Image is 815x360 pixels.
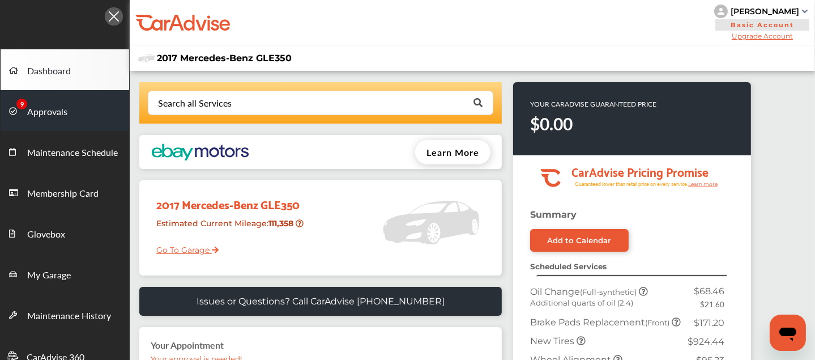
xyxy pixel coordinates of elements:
[1,213,129,253] a: Glovebox
[530,262,607,271] strong: Scheduled Services
[27,146,118,160] span: Maintenance Schedule
[694,317,724,328] span: $171.20
[575,180,688,188] tspan: Guaranteed lower than retail price on every service.
[530,209,577,220] strong: Summary
[530,112,573,135] strong: $0.00
[268,218,296,228] strong: 111,358
[1,253,129,294] a: My Garage
[27,105,67,120] span: Approvals
[688,181,718,187] tspan: Learn more
[571,161,709,181] tspan: CarAdvise Pricing Promise
[530,336,577,346] span: New Tires
[197,296,445,307] p: Issues or Questions? Call CarAdvise [PHONE_NUMBER]
[770,315,806,351] iframe: Button to launch messaging window
[148,214,314,243] div: Estimated Current Mileage :
[139,287,502,316] a: Issues or Questions? Call CarAdvise [PHONE_NUMBER]
[802,10,808,13] img: sCxJUJ+qAmfqhQGDUl18vwLg4ZYJ6CxN7XmbOMBAAAAAElFTkSuQmCC
[548,236,612,245] div: Add to Calendar
[1,294,129,335] a: Maintenance History
[688,336,724,347] span: $924.44
[580,287,637,297] small: (Full-synthetic)
[694,286,724,297] span: $68.46
[148,236,219,258] a: Go To Garage
[27,309,111,324] span: Maintenance History
[383,186,479,260] img: placeholder_car.5a1ece94.svg
[157,53,292,63] span: 2017 Mercedes-Benz GLE350
[27,64,71,79] span: Dashboard
[530,286,639,297] span: Oil Change
[151,338,224,351] strong: Your Appointment
[27,187,99,201] span: Membership Card
[105,7,123,26] img: Icon.5fd9dcc7.svg
[715,19,809,31] span: Basic Account
[148,186,314,214] div: 2017 Mercedes-Benz GLE350
[1,172,129,213] a: Membership Card
[27,268,71,283] span: My Garage
[1,131,129,172] a: Maintenance Schedule
[714,5,728,18] img: knH8PDtVvWoAbQRylUukY18CTiRevjo20fAtgn5MLBQj4uumYvk2MzTtcAIzfGAtb1XOLVMAvhLuqoNAbL4reqehy0jehNKdM...
[158,99,232,108] div: Search all Services
[731,6,799,16] div: [PERSON_NAME]
[700,299,724,310] small: $21.60
[530,298,633,307] small: Additional quarts of oil (2.4)
[426,146,479,159] span: Learn More
[530,99,656,109] p: YOUR CARADVISE GUARANTEED PRICE
[1,90,129,131] a: Approvals
[714,32,810,40] span: Upgrade Account
[530,317,672,328] span: Brake Pads Replacement
[27,227,65,242] span: Glovebox
[138,51,155,65] img: placeholder_car.fcab19be.svg
[1,49,129,90] a: Dashboard
[645,318,669,327] small: (Front)
[530,229,629,252] a: Add to Calendar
